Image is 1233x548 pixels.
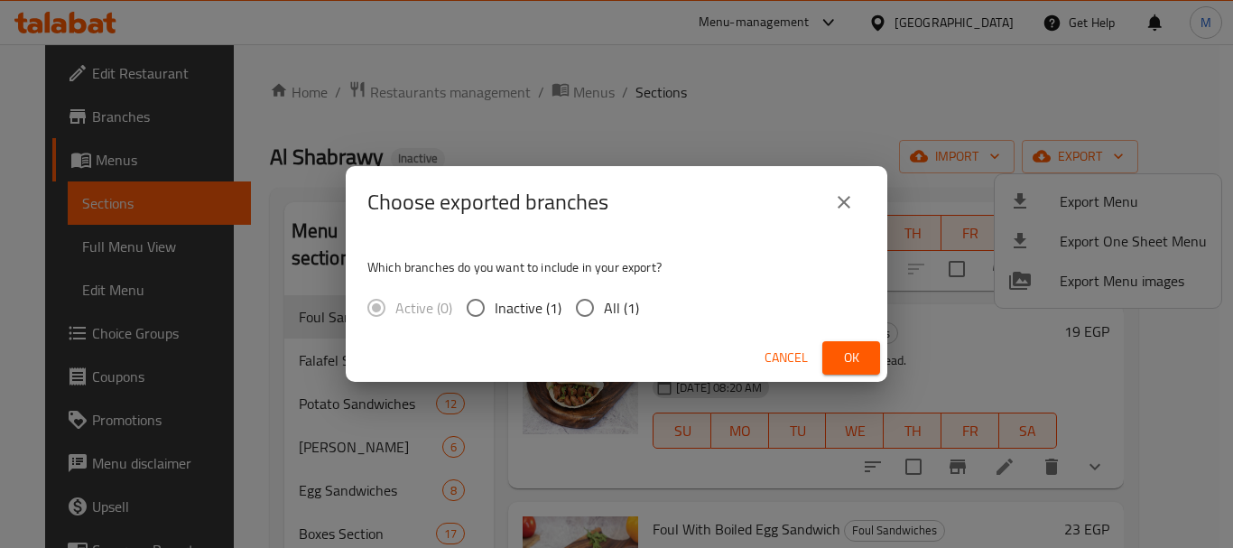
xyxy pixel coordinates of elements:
button: close [822,181,866,224]
span: Active (0) [395,297,452,319]
span: Cancel [765,347,808,369]
span: Inactive (1) [495,297,561,319]
button: Cancel [757,341,815,375]
span: All (1) [604,297,639,319]
h2: Choose exported branches [367,188,608,217]
span: Ok [837,347,866,369]
button: Ok [822,341,880,375]
p: Which branches do you want to include in your export? [367,258,866,276]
